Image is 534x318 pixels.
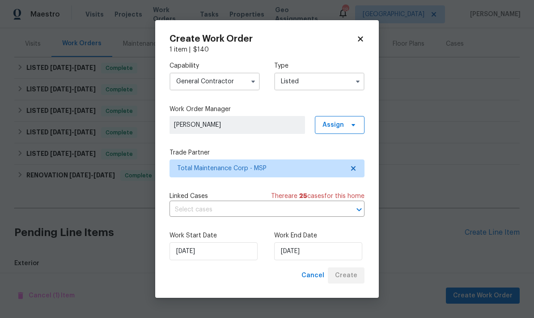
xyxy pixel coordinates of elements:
[170,203,339,217] input: Select cases
[170,105,364,114] label: Work Order Manager
[174,120,301,129] span: [PERSON_NAME]
[299,193,307,199] span: 25
[274,73,364,90] input: Select...
[170,61,260,70] label: Capability
[170,148,364,157] label: Trade Partner
[170,34,356,43] h2: Create Work Order
[322,120,344,129] span: Assign
[170,73,260,90] input: Select...
[301,270,324,281] span: Cancel
[170,192,208,201] span: Linked Cases
[298,267,328,284] button: Cancel
[170,231,260,240] label: Work Start Date
[352,76,363,87] button: Show options
[353,203,365,216] button: Open
[170,242,258,260] input: M/D/YYYY
[248,76,259,87] button: Show options
[274,231,364,240] label: Work End Date
[193,47,209,53] span: $ 140
[177,164,344,173] span: Total Maintenance Corp - MSP
[271,192,364,201] span: There are case s for this home
[274,61,364,70] label: Type
[274,242,362,260] input: M/D/YYYY
[170,45,364,54] div: 1 item |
